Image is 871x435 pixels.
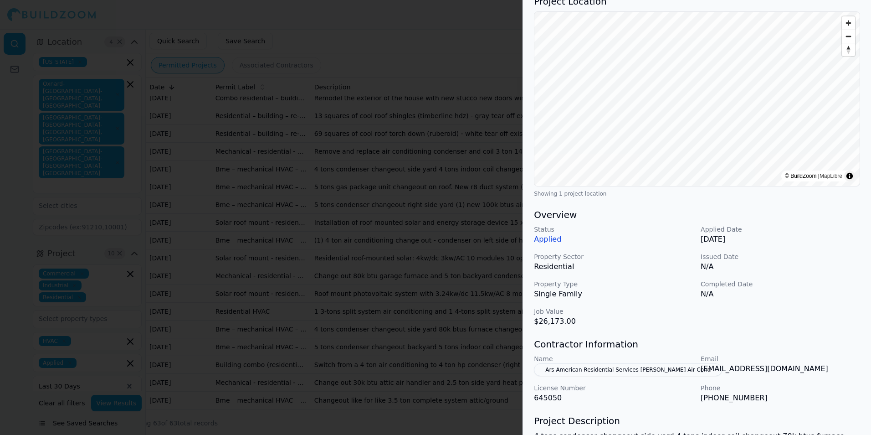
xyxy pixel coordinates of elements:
[842,30,855,43] button: Zoom out
[534,338,860,351] h3: Contractor Information
[844,171,855,181] summary: Toggle attribution
[785,171,842,181] div: © BuildZoom |
[701,383,860,393] p: Phone
[701,289,860,300] p: N/A
[820,173,842,179] a: MapLibre
[701,354,860,363] p: Email
[701,363,860,374] p: [EMAIL_ADDRESS][DOMAIN_NAME]
[534,363,722,376] button: Ars American Residential Services [PERSON_NAME] Air Cond
[534,234,693,245] p: Applied
[701,225,860,234] p: Applied Date
[842,43,855,56] button: Reset bearing to north
[701,234,860,245] p: [DATE]
[534,208,860,221] h3: Overview
[701,261,860,272] p: N/A
[534,414,860,427] h3: Project Description
[842,16,855,30] button: Zoom in
[534,354,693,363] p: Name
[534,12,860,186] canvas: Map
[701,280,860,289] p: Completed Date
[534,225,693,234] p: Status
[534,393,693,404] p: 645050
[534,289,693,300] p: Single Family
[701,393,860,404] p: [PHONE_NUMBER]
[534,383,693,393] p: License Number
[534,307,693,316] p: Job Value
[534,190,860,197] div: Showing 1 project location
[701,252,860,261] p: Issued Date
[534,280,693,289] p: Property Type
[534,316,693,327] p: $26,173.00
[534,261,693,272] p: Residential
[534,252,693,261] p: Property Sector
